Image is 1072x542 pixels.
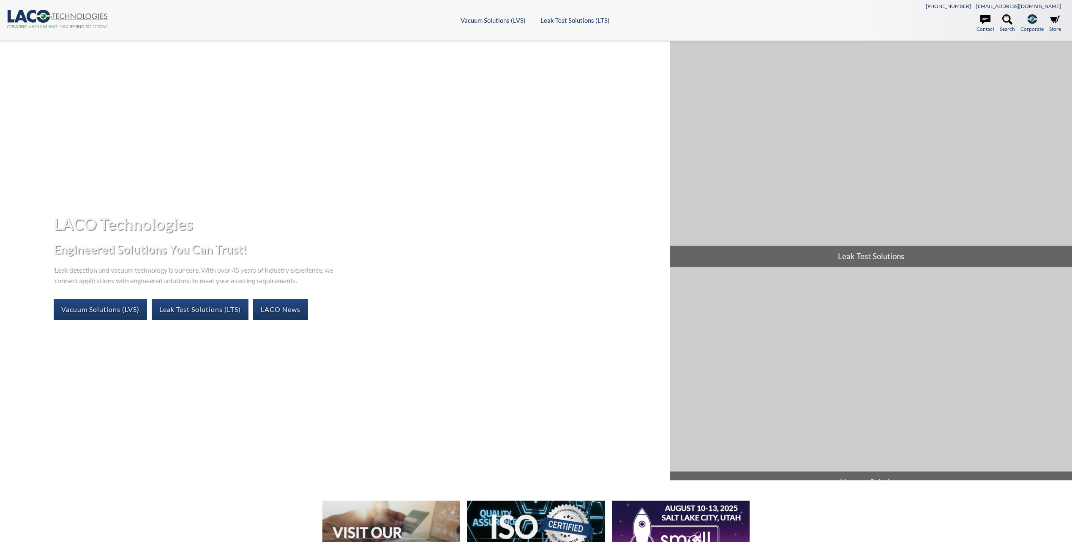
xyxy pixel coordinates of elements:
a: Leak Test Solutions (LTS) [152,299,248,320]
span: Corporate [1020,25,1044,33]
h2: Engineered Solutions You Can Trust! [54,241,663,257]
a: Vacuum Solutions [670,267,1072,493]
span: Leak Test Solutions [670,246,1072,267]
p: Leak detection and vacuum technology is our core. With over 45 years of industry experience, we c... [54,264,337,285]
span: Vacuum Solutions [670,472,1072,493]
a: Vacuum Solutions (LVS) [54,299,147,320]
a: [PHONE_NUMBER] [926,3,971,9]
a: [EMAIL_ADDRESS][DOMAIN_NAME] [976,3,1061,9]
a: Leak Test Solutions [670,41,1072,267]
a: Contact [977,14,994,33]
a: Leak Test Solutions (LTS) [540,16,610,24]
a: Vacuum Solutions (LVS) [461,16,526,24]
a: LACO News [253,299,308,320]
a: Store [1049,14,1061,33]
h1: LACO Technologies [54,214,663,234]
a: Search [1000,14,1015,33]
